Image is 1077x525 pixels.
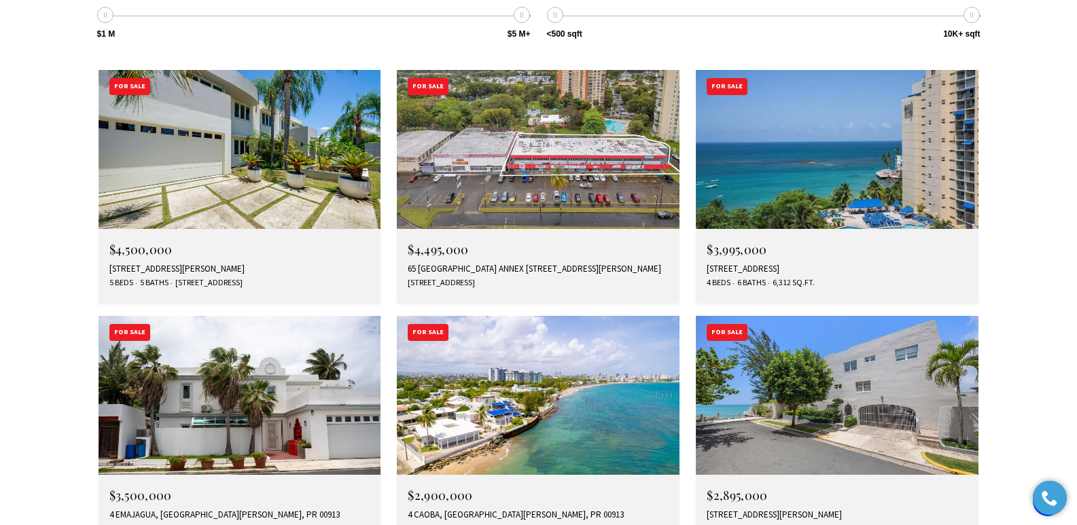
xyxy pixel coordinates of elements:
span: $3,995,000 [707,241,766,257]
span: 10K+ sqft [943,30,980,38]
span: $2,895,000 [707,487,767,503]
span: 5 Beds [109,277,133,289]
div: [STREET_ADDRESS][PERSON_NAME] [109,264,370,274]
span: $1 M [97,30,116,38]
div: For Sale [109,78,150,95]
div: 65 [GEOGRAPHIC_DATA] ANNEX [STREET_ADDRESS][PERSON_NAME] [408,264,669,274]
div: For Sale [109,324,150,341]
a: For Sale $4,500,000 [STREET_ADDRESS][PERSON_NAME] 5 Beds 5 Baths [STREET_ADDRESS] [99,70,381,302]
span: $4,500,000 [109,241,173,257]
div: For Sale [707,324,747,341]
div: [STREET_ADDRESS] [707,264,968,274]
span: $2,900,000 [408,487,472,503]
span: <500 sqft [547,30,582,38]
span: 5 Baths [137,277,169,289]
div: For Sale [707,78,747,95]
div: 4 EMAJAGUA, [GEOGRAPHIC_DATA][PERSON_NAME], PR 00913 [109,509,370,520]
div: For Sale [408,324,448,341]
span: $4,495,000 [408,241,468,257]
div: For Sale [408,78,448,95]
span: [STREET_ADDRESS] [172,277,243,289]
div: [STREET_ADDRESS][PERSON_NAME] [707,509,968,520]
span: 4 Beds [707,277,730,289]
span: $5 M+ [508,30,531,38]
span: 6,312 Sq.Ft. [769,277,815,289]
span: 6 Baths [734,277,766,289]
span: [STREET_ADDRESS] [408,277,475,289]
a: For Sale $3,995,000 [STREET_ADDRESS] 4 Beds 6 Baths 6,312 Sq.Ft. [696,70,978,302]
div: 4 CAOBA, [GEOGRAPHIC_DATA][PERSON_NAME], PR 00913 [408,509,669,520]
span: $3,500,000 [109,487,172,503]
a: For Sale $4,495,000 65 [GEOGRAPHIC_DATA] ANNEX [STREET_ADDRESS][PERSON_NAME] [STREET_ADDRESS] [397,70,679,302]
